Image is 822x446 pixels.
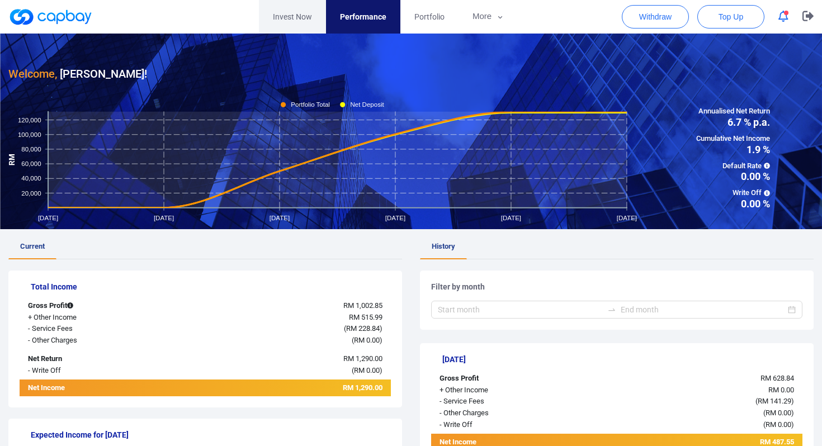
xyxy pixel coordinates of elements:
[343,383,382,392] span: RM 1,290.00
[431,419,586,431] div: - Write Off
[760,438,794,446] span: RM 487.55
[758,397,791,405] span: RM 141.29
[768,386,794,394] span: RM 0.00
[8,65,147,83] h3: [PERSON_NAME] !
[174,335,391,347] div: ( )
[20,312,174,324] div: + Other Income
[346,324,380,333] span: RM 228.84
[31,282,391,292] h5: Total Income
[385,214,405,221] tspan: [DATE]
[270,214,290,221] tspan: [DATE]
[766,409,791,417] span: RM 0.00
[586,407,802,419] div: ( )
[586,419,802,431] div: ( )
[501,214,521,221] tspan: [DATE]
[20,323,174,335] div: - Service Fees
[766,420,791,429] span: RM 0.00
[20,242,45,250] span: Current
[431,385,586,396] div: + Other Income
[8,154,16,165] tspan: RM
[697,5,764,29] button: Top Up
[20,335,174,347] div: - Other Charges
[431,373,586,385] div: Gross Profit
[696,133,770,145] span: Cumulative Net Income
[21,175,41,182] tspan: 40,000
[18,116,41,123] tspan: 120,000
[432,242,455,250] span: History
[607,305,616,314] span: swap-right
[431,282,802,292] h5: Filter by month
[349,313,382,321] span: RM 515.99
[438,303,603,316] input: Start month
[20,382,174,396] div: Net Income
[719,11,743,22] span: Top Up
[38,214,58,221] tspan: [DATE]
[696,117,770,127] span: 6.7 % p.a.
[760,374,794,382] span: RM 628.84
[8,67,57,80] span: Welcome,
[21,189,41,196] tspan: 20,000
[354,336,380,344] span: RM 0.00
[154,214,174,221] tspan: [DATE]
[20,353,174,365] div: Net Return
[18,131,41,137] tspan: 100,000
[20,300,174,312] div: Gross Profit
[343,301,382,310] span: RM 1,002.85
[617,214,637,221] tspan: [DATE]
[431,407,586,419] div: - Other Charges
[696,160,770,172] span: Default Rate
[174,365,391,377] div: ( )
[31,430,391,440] h5: Expected Income for [DATE]
[21,146,41,153] tspan: 80,000
[442,354,802,364] h5: [DATE]
[586,396,802,407] div: ( )
[431,396,586,407] div: - Service Fees
[696,106,770,117] span: Annualised Net Return
[696,199,770,209] span: 0.00 %
[622,5,689,29] button: Withdraw
[621,303,786,316] input: End month
[174,323,391,335] div: ( )
[343,354,382,363] span: RM 1,290.00
[21,160,41,167] tspan: 60,000
[696,145,770,155] span: 1.9 %
[607,305,616,314] span: to
[340,11,386,23] span: Performance
[350,101,384,108] tspan: Net Deposit
[291,101,330,108] tspan: Portfolio Total
[20,365,174,377] div: - Write Off
[696,187,770,199] span: Write Off
[354,366,380,374] span: RM 0.00
[414,11,445,23] span: Portfolio
[696,172,770,182] span: 0.00 %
